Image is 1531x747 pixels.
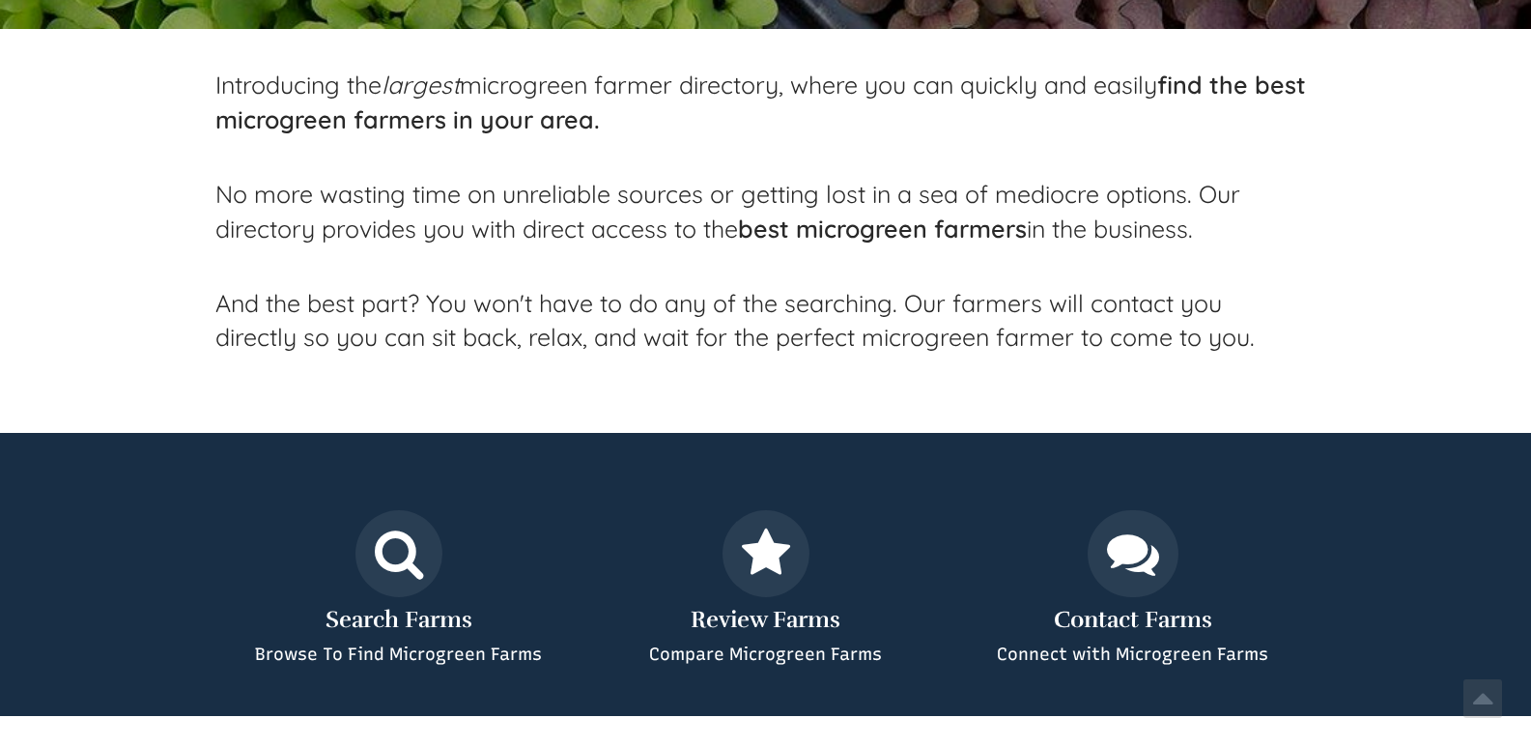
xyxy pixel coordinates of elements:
[597,643,935,668] p: Compare Microgreen Farms
[964,643,1302,668] p: Connect with Microgreen Farms
[215,288,1255,353] span: And the best part? You won't have to do any of the searching. Our farmers will contact you direct...
[382,70,460,100] em: largest
[738,214,1027,244] strong: best microgreen farmers
[215,179,1240,244] span: No more wasting time on unreliable sources or getting lost in a sea of mediocre options. Our dire...
[215,70,1306,134] strong: find the best microgreen farmers in your area.
[230,607,568,632] h2: Search Farms
[964,607,1302,632] h2: Contact Farms
[597,607,935,632] h2: Review Farms
[230,643,568,668] p: Browse To Find Microgreen Farms
[964,510,1302,667] a: Contact Farms Connect with Microgreen Farms
[597,510,935,667] a: Review Farms Compare Microgreen Farms
[230,510,568,667] a: Search Farms Browse To Find Microgreen Farms
[215,70,1306,134] span: Introducing the microgreen farmer directory, where you can quickly and easily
